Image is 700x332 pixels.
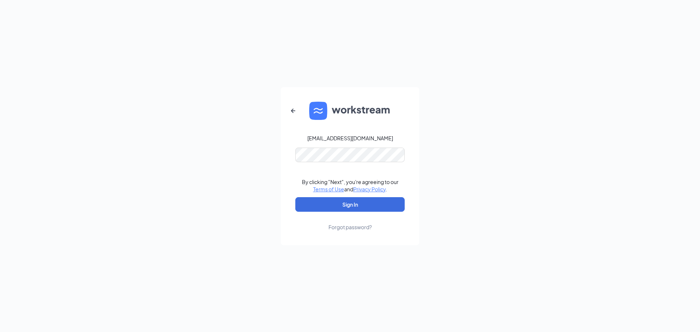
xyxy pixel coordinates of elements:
[295,197,405,212] button: Sign In
[309,102,391,120] img: WS logo and Workstream text
[302,178,398,193] div: By clicking "Next", you're agreeing to our and .
[328,212,372,231] a: Forgot password?
[284,102,302,120] button: ArrowLeftNew
[289,106,297,115] svg: ArrowLeftNew
[353,186,386,192] a: Privacy Policy
[328,223,372,231] div: Forgot password?
[313,186,344,192] a: Terms of Use
[307,134,393,142] div: [EMAIL_ADDRESS][DOMAIN_NAME]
